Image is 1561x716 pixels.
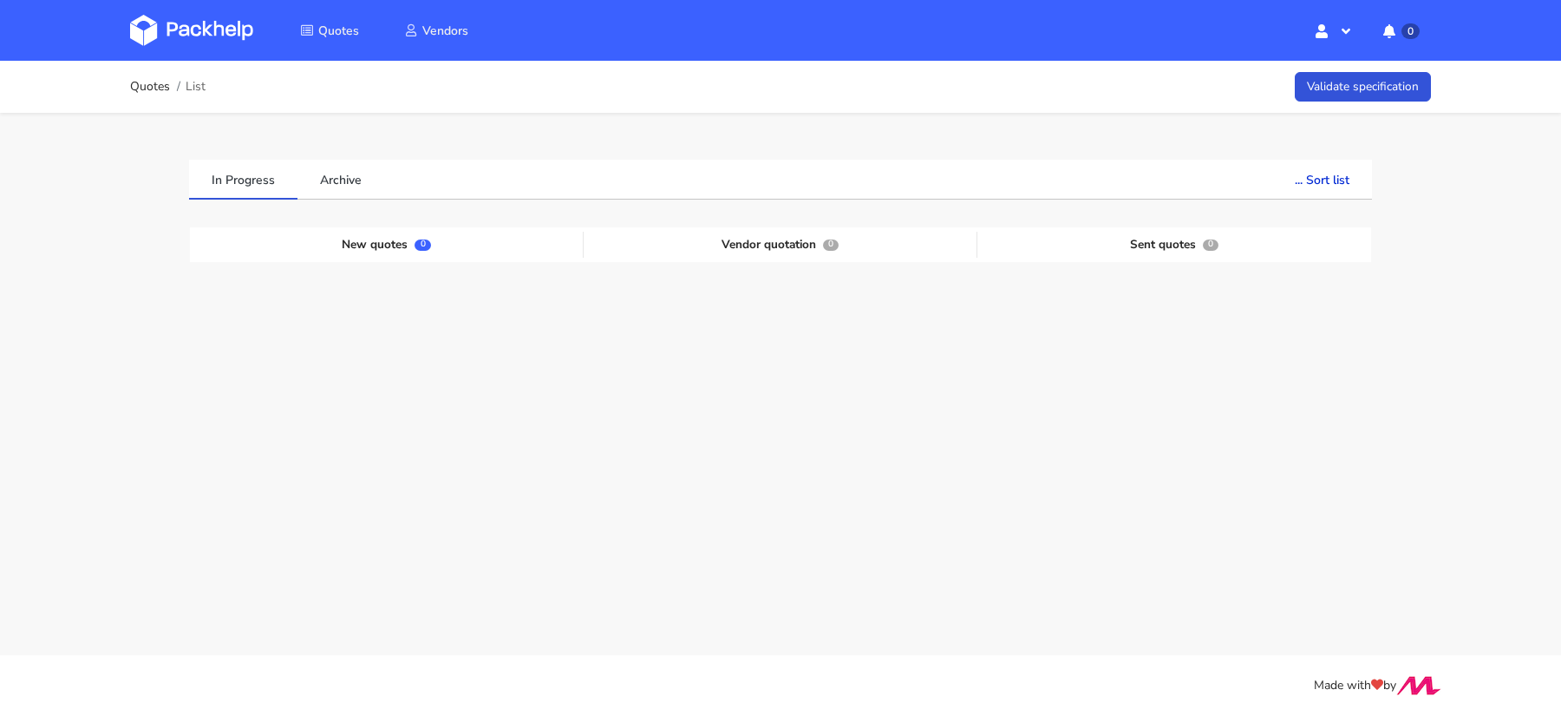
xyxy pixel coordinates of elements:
[318,23,359,39] span: Quotes
[1396,676,1441,695] img: Move Closer
[1272,160,1372,198] button: ... Sort list
[130,80,170,94] a: Quotes
[130,15,253,46] img: Dashboard
[297,160,384,198] a: Archive
[1369,15,1431,46] button: 0
[1401,23,1420,39] span: 0
[279,15,380,46] a: Quotes
[383,15,489,46] a: Vendors
[1203,240,1218,251] span: 0
[415,240,430,251] span: 0
[584,232,977,258] div: Vendor quotation
[1295,72,1431,102] a: Validate specification
[823,240,839,251] span: 0
[977,232,1371,258] div: Sent quotes
[130,69,206,104] nav: breadcrumb
[108,676,1453,696] div: Made with by
[189,160,297,198] a: In Progress
[186,80,206,94] span: List
[422,23,468,39] span: Vendors
[190,232,584,258] div: New quotes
